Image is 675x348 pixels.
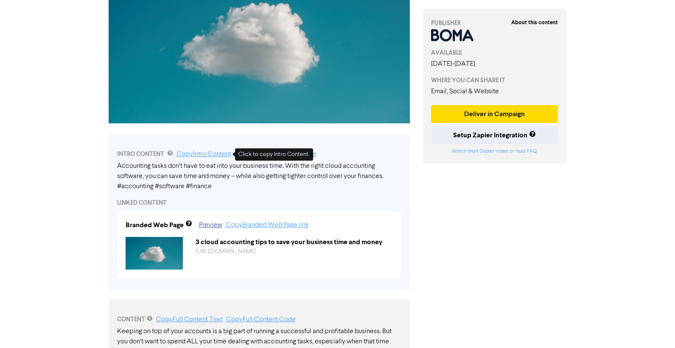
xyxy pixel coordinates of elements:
[117,149,401,159] div: INTRO CONTENT
[199,222,222,228] a: Preview
[176,151,231,158] a: Copy Intro Content
[196,248,256,254] a: [URL][DOMAIN_NAME]
[235,148,313,161] div: Click to copy Intro Content.
[226,222,309,228] a: Copy Branded Web Page link
[117,198,401,207] div: LINKED CONTENT
[156,316,223,323] a: Copy Full Content Text
[189,247,399,256] div: https://public2.bomamarketing.com/cp/2WLyGaXBIuGQlOyQxigzMT?sa=pB6FgFw
[431,48,558,57] div: AVAILABLE
[117,315,401,325] div: CONTENT
[126,220,184,230] div: Branded Web Page
[511,19,558,26] strong: About this content
[117,161,401,192] div: Accounting tasks don’t have to eat into your business time. With the right cloud accounting softw...
[431,86,558,97] div: Email, Social & Website
[431,126,558,144] button: Setup Zapier Integration
[431,19,558,28] div: PUBLISHER
[431,76,558,85] div: WHERE YOU CAN SHARE IT
[633,307,675,348] iframe: Chat Widget
[226,316,296,323] a: Copy Full Content Code
[452,149,508,154] a: Watch short Zapier video
[431,105,558,123] button: Deliver in Campaign
[515,149,537,154] a: read FAQ
[431,59,558,69] div: [DATE] - [DATE]
[189,237,399,247] div: 3 cloud accounting tips to save your business time and money
[431,148,558,155] div: or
